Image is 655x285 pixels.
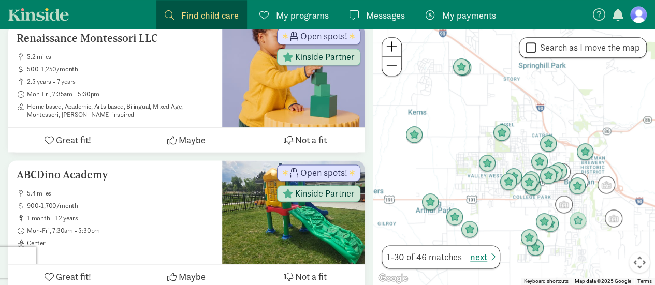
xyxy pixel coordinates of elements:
a: Kinside [8,8,69,21]
div: Click to see details [565,208,591,234]
button: Map camera controls [629,252,650,273]
button: Great fit! [8,128,127,152]
div: Click to see details [518,167,544,193]
div: Click to see details [516,225,542,251]
span: Great fit! [56,133,91,147]
span: Mon-Fri, 7:35am - 5:30pm [27,90,214,98]
span: Kinside Partner [295,52,355,62]
div: Click to see details [546,158,572,184]
div: Click to see details [457,217,483,243]
div: Click to see details [448,54,474,80]
div: Click to see details [566,169,592,194]
a: Open this area in Google Maps (opens a new window) [376,272,410,285]
span: My payments [442,8,496,22]
label: Search as I move the map [536,41,640,54]
div: Click to see details [541,161,567,187]
div: Click to see details [535,163,561,189]
span: Maybe [179,133,206,147]
span: 1 month - 12 years [27,214,214,222]
span: My programs [276,8,329,22]
div: Click to see details [417,189,443,215]
div: Click to see details [496,169,521,195]
button: next [470,250,496,264]
span: Great fit! [56,269,91,283]
div: Click to see details [535,131,561,157]
span: 5.2 miles [27,53,214,61]
div: Click to see details [522,235,548,261]
div: Click to see details [501,164,527,190]
div: Click to see details [442,204,468,230]
span: Home based, Academic, Arts based, Bilingual, Mixed Age, Montessori, [PERSON_NAME] inspired [27,102,214,119]
div: Click to see details [527,149,552,175]
span: Open spots! [300,168,347,177]
span: Map data ©2025 Google [575,278,631,284]
img: Google [376,272,410,285]
span: Find child care [181,8,239,22]
a: Terms (opens in new tab) [637,278,652,284]
span: 1-30 of 46 matches [386,250,462,264]
div: Click to see details [401,122,427,148]
div: Click to see details [516,170,542,196]
span: Maybe [179,269,206,283]
span: Not a fit [295,269,327,283]
span: 2.5 years - 7 years [27,78,214,86]
h5: Renaissance Montessori LLC [17,32,214,44]
button: Maybe [127,128,245,152]
span: Mon-Fri, 7:30am - 5:30pm [27,227,214,235]
div: Click to see details [593,172,619,198]
span: Kinside Partner [295,189,355,198]
div: Click to see details [551,191,577,217]
span: 5.4 miles [27,189,214,198]
div: Click to see details [474,151,500,176]
div: Click to see details [564,173,590,199]
button: Keyboard shortcuts [524,278,569,285]
h5: ABCDino Academy [17,169,214,181]
div: Click to see details [520,174,546,200]
span: 900-1,700/month [27,202,214,210]
div: Click to see details [572,139,598,165]
span: Center [27,239,214,247]
div: Click to see details [537,211,563,237]
div: Click to see details [489,120,515,146]
button: Not a fit [246,128,365,152]
div: Click to see details [601,205,627,231]
div: Click to see details [531,209,557,235]
span: Not a fit [295,133,327,147]
div: Click to see details [450,55,476,81]
span: 500-1,250/month [27,65,214,73]
span: Messages [366,8,405,22]
span: Open spots! [300,32,347,41]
